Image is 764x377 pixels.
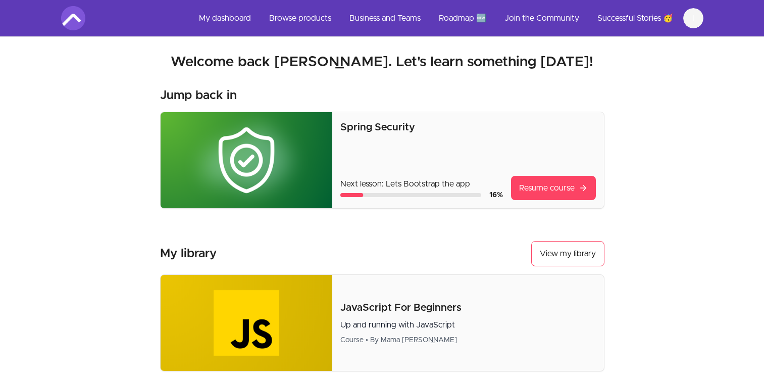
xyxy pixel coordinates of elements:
img: Amigoscode logo [61,6,85,30]
div: Course • By Mama [PERSON_NAME] [340,335,595,345]
span: 16 % [489,192,503,199]
h3: Jump back in [160,87,237,104]
button: I [683,8,703,28]
a: My dashboard [191,6,259,30]
a: View my library [531,241,604,266]
a: Join the Community [496,6,587,30]
h2: Welcome back [PERSON_NAME]. Let's learn something [DATE]! [61,53,703,71]
a: Resume course [511,176,596,200]
p: JavaScript For Beginners [340,301,595,315]
p: Up and running with JavaScript [340,319,595,331]
a: Roadmap 🆕 [431,6,494,30]
a: Product image for JavaScript For BeginnersJavaScript For BeginnersUp and running with JavaScriptC... [160,274,604,371]
p: Next lesson: Lets Bootstrap the app [340,178,502,190]
img: Product image for JavaScript For Beginners [161,275,333,371]
nav: Main [191,6,703,30]
a: Business and Teams [341,6,429,30]
div: Course progress [340,193,481,197]
a: Successful Stories 🥳 [589,6,681,30]
a: Browse products [261,6,339,30]
p: Spring Security [340,120,595,134]
h3: My library [160,246,217,262]
img: Product image for Spring Security [161,112,333,208]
